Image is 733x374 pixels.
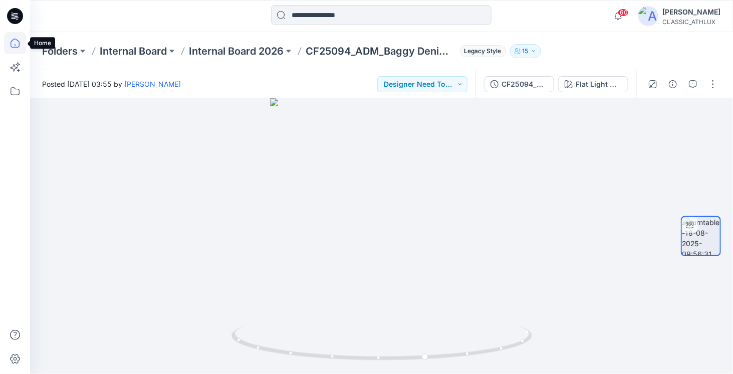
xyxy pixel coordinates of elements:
img: turntable-18-08-2025-09:56:31 [682,217,720,255]
button: Legacy Style [456,44,506,58]
span: 60 [618,9,629,17]
a: Internal Board 2026 [189,44,284,58]
div: CF25094_ADM_Baggy Denim Short [DATE] [502,79,548,90]
div: Flat Light Wash [576,79,622,90]
span: Legacy Style [460,45,506,57]
a: Folders [42,44,78,58]
button: Details [665,76,681,92]
a: Internal Board [100,44,167,58]
button: Flat Light Wash [558,76,628,92]
a: [PERSON_NAME] [124,80,181,88]
button: CF25094_ADM_Baggy Denim Short [DATE] [484,76,554,92]
p: CF25094_ADM_Baggy Denim Short [DATE] [306,44,456,58]
button: 15 [510,44,541,58]
span: Posted [DATE] 03:55 by [42,79,181,89]
img: avatar [638,6,658,26]
div: [PERSON_NAME] [662,6,720,18]
div: CLASSIC_ATHLUX [662,18,720,26]
p: 15 [523,46,529,57]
